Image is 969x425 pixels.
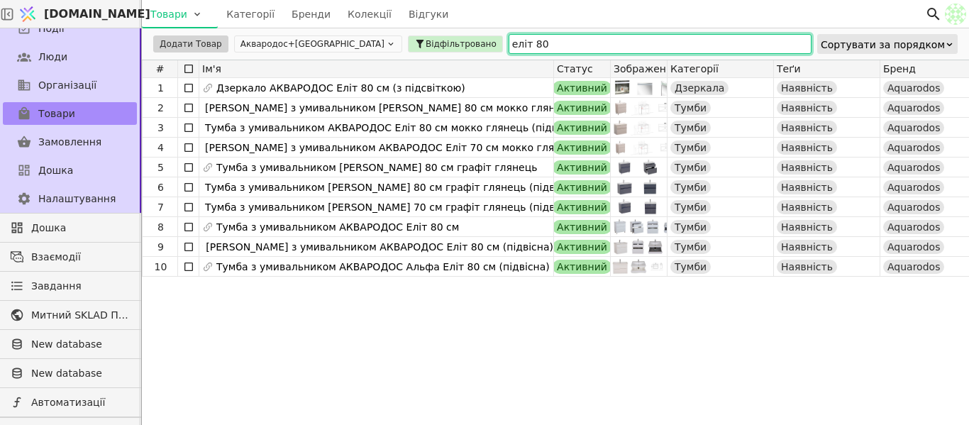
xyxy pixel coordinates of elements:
[144,98,177,118] div: 2
[205,138,580,158] span: [PERSON_NAME] з умивальником АКВАРОДОС Еліт 70 см мокко глянець
[557,220,607,234] span: Активний
[557,240,607,254] span: Активний
[945,4,966,25] img: 265d6d96d7e23aa92801cf2464590ab8
[205,177,580,197] span: Тумба з умивальником [PERSON_NAME] 80 см графіт глянець (підвісна)
[205,118,582,138] span: Тумба з умивальником АКВАРОДОС Еліт 80 см мокко глянець (підвісна)
[202,63,221,74] span: Ім'я
[675,101,707,115] span: Тумби
[557,200,607,214] span: Активний
[557,160,607,175] span: Активний
[144,217,177,237] div: 8
[3,391,137,414] a: Автоматизації
[557,63,593,74] span: Статус
[44,6,150,23] span: [DOMAIN_NAME]
[3,333,137,355] a: New database
[38,21,65,36] span: Події
[781,260,833,274] span: Наявність
[675,200,707,214] span: Тумби
[3,216,137,239] a: Дошка
[557,140,607,155] span: Активний
[206,237,553,257] span: [PERSON_NAME] з умивальником АКВАРОДОС Еліт 80 см (підвісна)
[38,106,75,121] span: Товари
[31,308,130,323] span: Митний SKLAD Плитка, сантехніка, меблі до ванни
[3,131,137,153] a: Замовлення
[38,163,73,178] span: Дошка
[205,197,580,217] span: Тумба з умивальником [PERSON_NAME] 70 см графіт глянець (підвісна)
[31,221,130,236] span: Дошка
[781,101,833,115] span: Наявність
[887,220,940,234] span: Aquarodos
[38,50,67,65] span: Люди
[887,240,940,254] span: Aquarodos
[781,121,833,135] span: Наявність
[144,138,177,158] div: 4
[31,337,130,352] span: New database
[153,35,228,53] a: Додати Товар
[781,200,833,214] span: Наявність
[675,240,707,254] span: Тумби
[234,35,402,53] button: Аквародос+[GEOGRAPHIC_DATA]
[781,220,833,234] span: Наявність
[31,279,82,294] span: Завдання
[144,78,177,98] div: 1
[614,63,667,74] span: Зображення
[675,160,707,175] span: Тумби
[887,160,940,175] span: Aquarodos
[781,240,833,254] span: Наявність
[3,245,137,268] a: Взаємодії
[883,63,916,74] span: Бренд
[557,260,607,274] span: Активний
[144,177,177,197] div: 6
[31,366,130,381] span: New database
[675,260,707,274] span: Тумби
[557,180,607,194] span: Активний
[3,74,137,96] a: Організації
[887,140,940,155] span: Aquarodos
[557,81,607,95] span: Активний
[3,187,137,210] a: Налаштування
[205,98,574,118] span: [PERSON_NAME] з умивальником [PERSON_NAME] 80 см мокко глянець
[38,78,96,93] span: Організації
[675,121,707,135] span: Тумби
[31,395,130,410] span: Автоматизації
[3,45,137,68] a: Люди
[781,160,833,175] span: Наявність
[675,220,707,234] span: Тумби
[144,158,177,177] div: 5
[38,192,116,206] span: Налаштування
[408,35,503,53] button: Відфільтровано
[144,197,177,217] div: 7
[144,237,177,257] div: 9
[887,180,940,194] span: Aquarodos
[675,180,707,194] span: Тумби
[670,63,719,74] span: Категорії
[781,180,833,194] span: Наявність
[143,60,178,77] div: #
[821,35,945,55] div: Сортувати за порядком
[216,257,550,277] span: Тумба з умивальником АКВАРОДОС Альфа Еліт 80 см (підвісна)
[216,78,465,98] span: Дзеркало АКВАРОДОС Еліт 80 см (з підсвіткою)
[3,275,137,297] a: Завдання
[509,34,812,54] input: Search
[426,38,497,50] span: Відфільтровано
[144,118,177,138] div: 3
[557,121,607,135] span: Активний
[777,63,801,74] span: Теґи
[887,200,940,214] span: Aquarodos
[887,101,940,115] span: Aquarodos
[675,140,707,155] span: Тумби
[887,260,940,274] span: Aquarodos
[887,121,940,135] span: Aquarodos
[14,1,142,28] a: [DOMAIN_NAME]
[38,135,101,150] span: Замовлення
[216,158,538,177] span: Тумба з умивальником [PERSON_NAME] 80 см графіт глянець
[3,304,137,326] a: Митний SKLAD Плитка, сантехніка, меблі до ванни
[781,81,833,95] span: Наявність
[3,362,137,385] a: New database
[781,140,833,155] span: Наявність
[216,217,459,237] span: Тумба з умивальником АКВАРОДОС Еліт 80 см
[3,159,137,182] a: Дошка
[3,17,137,40] a: Події
[3,102,137,125] a: Товари
[17,1,38,28] img: Logo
